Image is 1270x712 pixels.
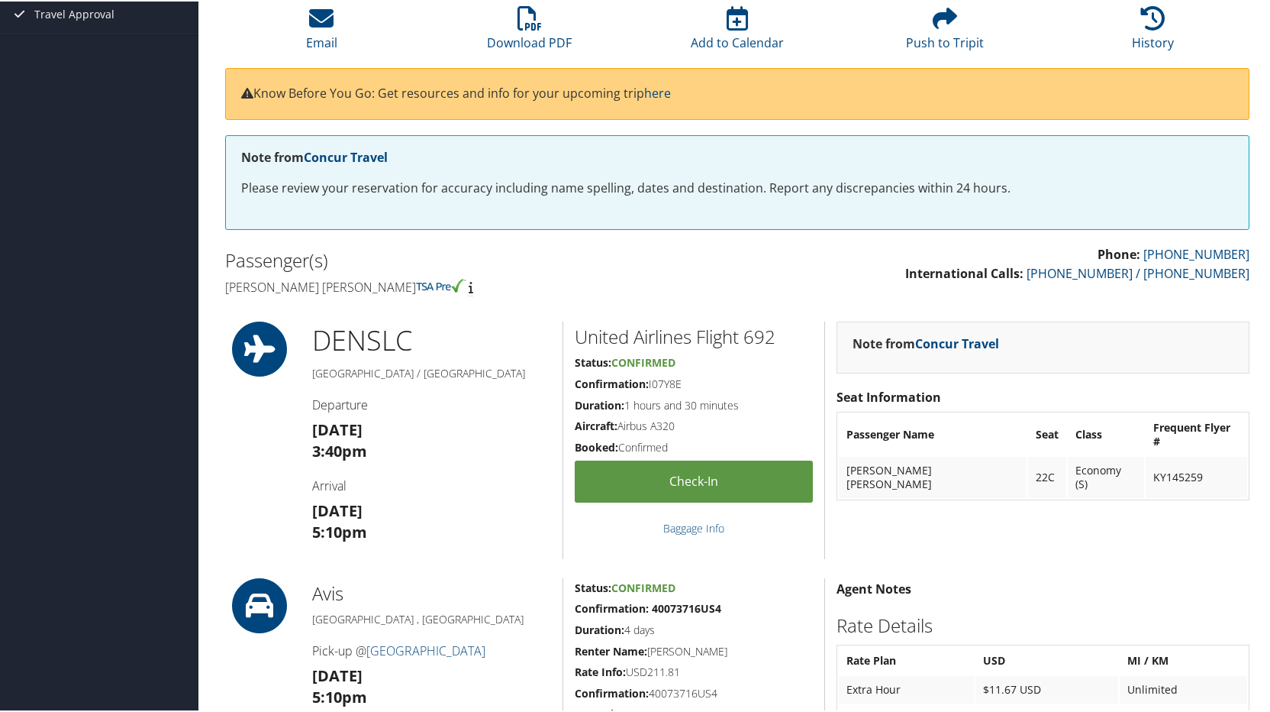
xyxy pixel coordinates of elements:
h5: USD211.81 [575,663,813,678]
h5: Confirmed [575,439,813,454]
p: Know Before You Go: Get resources and info for your upcoming trip [241,83,1233,102]
th: Rate Plan [839,646,974,673]
strong: Seat Information [836,387,941,404]
strong: Renter Name: [575,642,647,657]
h1: DEN SLC [312,320,551,358]
th: Class [1068,413,1144,454]
strong: International Calls: [905,264,1023,280]
strong: 5:10pm [312,685,367,706]
h4: [PERSON_NAME] [PERSON_NAME] [225,277,726,294]
a: Email [306,13,337,50]
td: KY145259 [1146,455,1247,497]
strong: Booked: [575,439,618,453]
a: Add to Calendar [691,13,784,50]
h4: Pick-up @ [312,641,551,658]
strong: [DATE] [312,418,363,439]
a: Concur Travel [915,334,999,351]
h5: [PERSON_NAME] [575,642,813,658]
h4: Departure [312,395,551,412]
h5: 40073716US4 [575,684,813,700]
span: Confirmed [611,354,675,368]
strong: Agent Notes [836,579,911,596]
p: Please review your reservation for accuracy including name spelling, dates and destination. Repor... [241,177,1233,197]
a: [PHONE_NUMBER] [1143,244,1249,261]
h4: Arrival [312,476,551,493]
td: 22C [1028,455,1066,497]
th: USD [975,646,1118,673]
td: [PERSON_NAME] [PERSON_NAME] [839,455,1027,497]
h5: [GEOGRAPHIC_DATA] / [GEOGRAPHIC_DATA] [312,364,551,380]
strong: Duration: [575,621,624,636]
strong: Note from [241,147,388,164]
strong: Status: [575,354,611,368]
strong: Phone: [1098,244,1140,261]
a: here [644,83,671,100]
td: Extra Hour [839,675,974,702]
h2: Passenger(s) [225,246,726,272]
strong: 5:10pm [312,520,367,541]
img: tsa-precheck.png [416,277,466,291]
strong: Duration: [575,396,624,411]
h2: Avis [312,579,551,605]
a: Concur Travel [304,147,388,164]
a: Push to Tripit [906,13,984,50]
a: [GEOGRAPHIC_DATA] [366,641,485,658]
h5: 4 days [575,621,813,636]
h2: United Airlines Flight 692 [575,322,813,348]
strong: Confirmation: [575,375,649,390]
td: Unlimited [1120,675,1247,702]
span: Confirmed [611,579,675,594]
h5: [GEOGRAPHIC_DATA] , [GEOGRAPHIC_DATA] [312,610,551,626]
strong: Aircraft: [575,417,617,432]
h5: 1 hours and 30 minutes [575,396,813,412]
a: History [1132,13,1174,50]
a: Check-in [575,459,813,501]
th: Seat [1028,413,1066,454]
h5: Airbus A320 [575,417,813,432]
strong: Status: [575,579,611,594]
a: Baggage Info [663,519,724,534]
strong: [DATE] [312,664,363,684]
strong: Confirmation: [575,684,649,699]
th: Passenger Name [839,413,1027,454]
td: Economy (S) [1068,455,1144,497]
strong: Confirmation: 40073716US4 [575,600,721,614]
h5: I07Y8E [575,375,813,390]
h2: Rate Details [836,611,1249,637]
td: $11.67 USD [975,675,1118,702]
th: MI / KM [1120,646,1247,673]
strong: Note from [853,334,999,351]
strong: Rate Info: [575,663,626,678]
strong: 3:40pm [312,439,367,460]
a: Download PDF [487,13,572,50]
th: Frequent Flyer # [1146,413,1247,454]
strong: [DATE] [312,499,363,519]
a: [PHONE_NUMBER] / [PHONE_NUMBER] [1027,264,1249,280]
